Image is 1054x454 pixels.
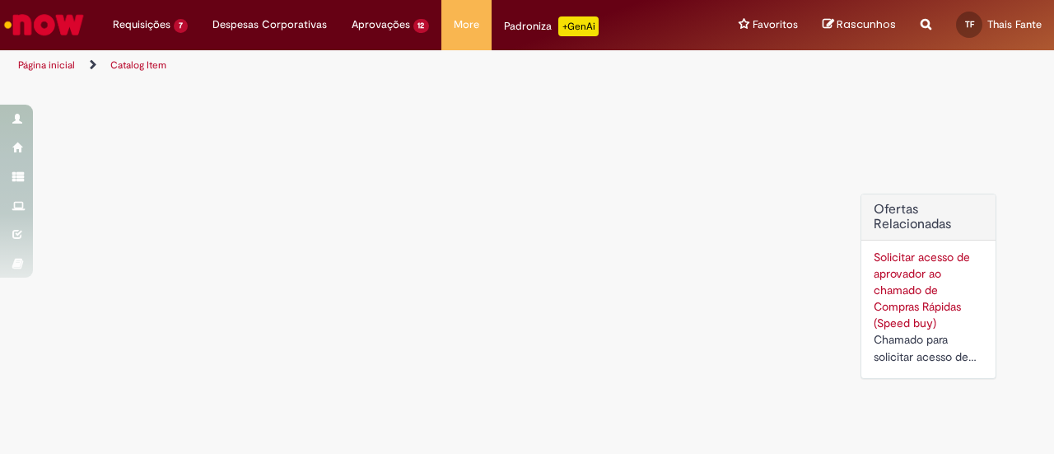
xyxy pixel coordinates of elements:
span: TF [965,19,974,30]
div: Chamado para solicitar acesso de aprovador ao ticket de Speed buy [874,331,983,366]
img: ServiceNow [2,8,86,41]
a: Solicitar acesso de aprovador ao chamado de Compras Rápidas (Speed buy) [874,250,970,330]
span: Requisições [113,16,170,33]
span: Rascunhos [837,16,896,32]
span: Despesas Corporativas [212,16,327,33]
ul: Trilhas de página [12,50,690,81]
h2: Ofertas Relacionadas [874,203,983,232]
span: Favoritos [753,16,798,33]
div: Ofertas Relacionadas [860,194,996,379]
p: +GenAi [558,16,599,36]
span: 12 [413,19,430,33]
a: Rascunhos [823,17,896,33]
span: More [454,16,479,33]
span: 7 [174,19,188,33]
a: Página inicial [18,59,75,72]
span: Thais Fante [987,17,1042,31]
a: Catalog Item [110,59,166,72]
span: Aprovações [352,16,410,33]
div: Padroniza [504,16,599,36]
